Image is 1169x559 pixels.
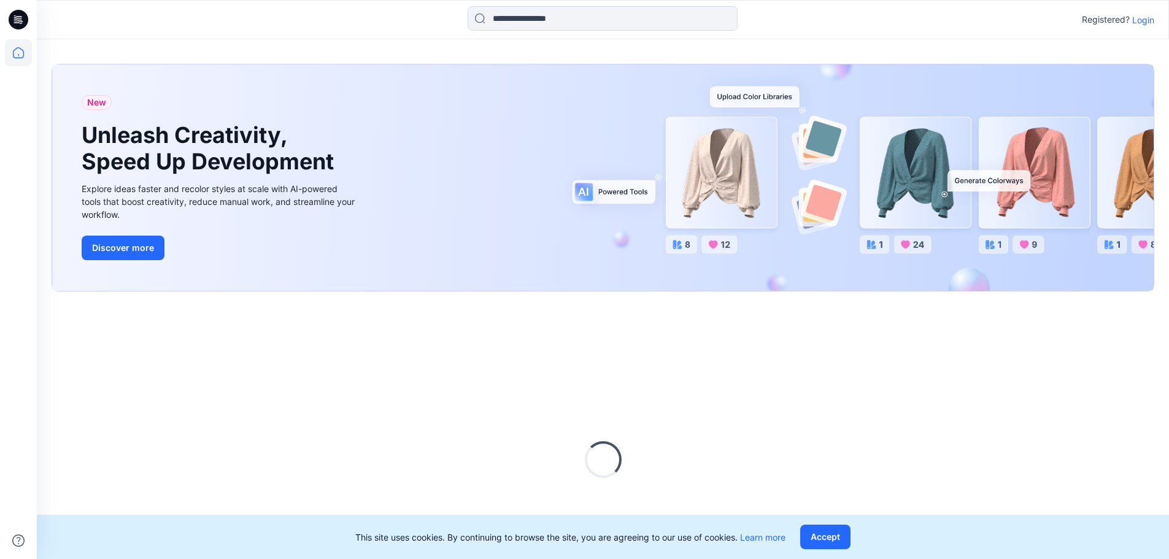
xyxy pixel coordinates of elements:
a: Learn more [740,532,785,542]
p: This site uses cookies. By continuing to browse the site, you are agreeing to our use of cookies. [355,531,785,544]
p: Registered? [1082,12,1130,27]
button: Accept [800,525,851,549]
a: Discover more [82,236,358,260]
button: Discover more [82,236,164,260]
h1: Unleash Creativity, Speed Up Development [82,122,339,175]
span: New [87,95,106,110]
div: Explore ideas faster and recolor styles at scale with AI-powered tools that boost creativity, red... [82,182,358,221]
p: Login [1132,13,1154,26]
